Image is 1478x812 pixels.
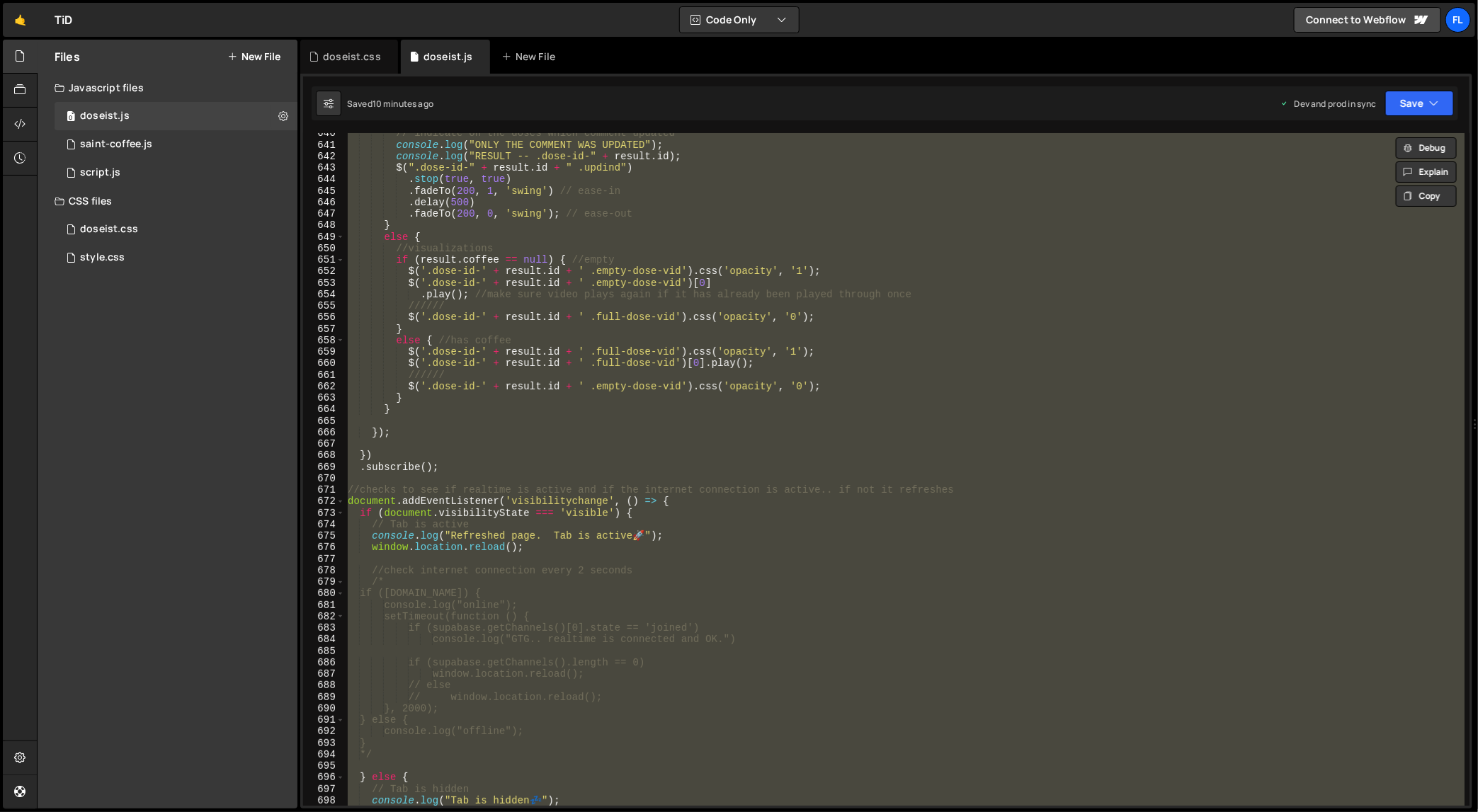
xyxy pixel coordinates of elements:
button: Copy [1396,185,1457,207]
div: 664 [303,404,345,415]
span: 0 [67,112,75,123]
div: 640 [303,127,345,139]
div: 677 [303,554,345,565]
div: 648 [303,219,345,231]
div: 669 [303,462,345,473]
div: Dev and prod in sync [1280,98,1377,110]
div: 696 [303,772,345,783]
div: 672 [303,496,345,507]
button: Code Only [680,7,799,33]
div: 688 [303,680,345,691]
div: 686 [303,657,345,668]
div: Javascript files [38,74,297,102]
div: 680 [303,588,345,599]
div: 654 [303,289,345,300]
div: 650 [303,243,345,254]
h2: Files [55,49,80,64]
a: Connect to Webflow [1294,7,1441,33]
div: 665 [303,416,345,427]
div: 4604/42100.css [55,215,297,244]
div: 676 [303,542,345,553]
div: 4604/37981.js [55,102,297,130]
div: 643 [303,162,345,173]
a: Fl [1445,7,1471,33]
div: 647 [303,208,345,219]
div: 656 [303,311,345,323]
div: 673 [303,508,345,519]
div: 641 [303,139,345,151]
div: 693 [303,738,345,749]
div: 671 [303,484,345,496]
div: 678 [303,565,345,576]
div: 645 [303,185,345,197]
div: 652 [303,265,345,277]
div: 685 [303,646,345,657]
div: saint-coffee.js [80,138,152,151]
div: 689 [303,692,345,703]
div: 684 [303,634,345,645]
button: Debug [1396,137,1457,159]
div: 653 [303,278,345,289]
div: 651 [303,254,345,265]
div: 695 [303,760,345,772]
div: 4604/24567.js [55,159,297,187]
div: TiD [55,11,72,28]
div: 644 [303,173,345,185]
div: 675 [303,530,345,542]
div: doseist.css [80,223,138,236]
div: doseist.js [80,110,130,122]
div: 679 [303,576,345,588]
div: 655 [303,300,345,311]
div: style.css [80,251,125,264]
div: 683 [303,622,345,634]
div: 662 [303,381,345,392]
div: 4604/27020.js [55,130,297,159]
div: 663 [303,392,345,404]
div: 666 [303,427,345,438]
div: 698 [303,795,345,806]
button: Explain [1396,161,1457,183]
div: 667 [303,438,345,450]
div: 658 [303,335,345,346]
div: 682 [303,611,345,622]
div: Saved [347,98,433,110]
div: 642 [303,151,345,162]
div: 10 minutes ago [373,98,433,110]
div: 690 [303,703,345,714]
div: 670 [303,473,345,484]
div: 674 [303,519,345,530]
div: 646 [303,197,345,208]
div: 657 [303,324,345,335]
div: 649 [303,231,345,243]
div: 691 [303,714,345,726]
div: 660 [303,358,345,369]
div: 4604/25434.css [55,244,297,272]
div: script.js [80,166,120,179]
div: 659 [303,346,345,358]
div: doseist.css [323,50,381,64]
div: 687 [303,668,345,680]
button: New File [227,51,280,62]
div: 661 [303,370,345,381]
div: 681 [303,600,345,611]
div: 694 [303,749,345,760]
button: Save [1385,91,1454,116]
div: doseist.js [423,50,473,64]
div: 692 [303,726,345,737]
div: 668 [303,450,345,461]
div: 697 [303,784,345,795]
div: New File [501,50,561,64]
a: 🤙 [3,3,38,37]
div: CSS files [38,187,297,215]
